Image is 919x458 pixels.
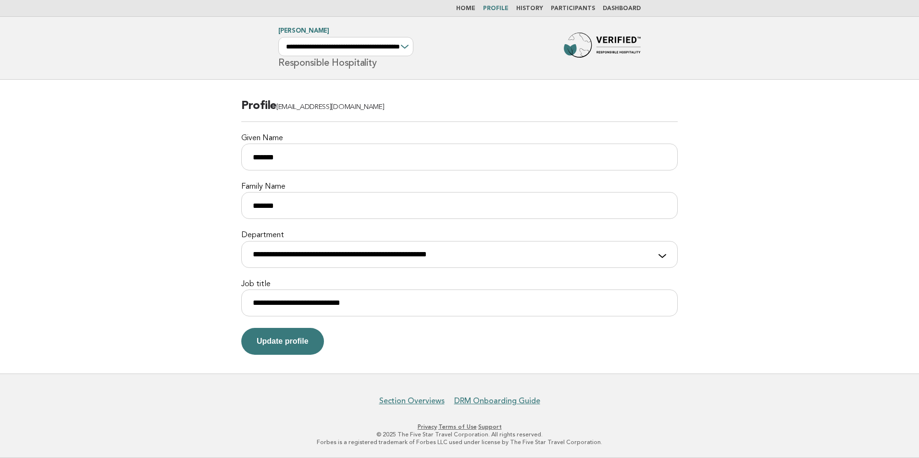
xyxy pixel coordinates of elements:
[165,431,754,438] p: © 2025 The Five Star Travel Corporation. All rights reserved.
[241,133,678,144] label: Given Name
[456,6,475,12] a: Home
[438,423,477,430] a: Terms of Use
[454,396,540,406] a: DRM Onboarding Guide
[241,279,678,289] label: Job title
[379,396,445,406] a: Section Overviews
[564,33,641,63] img: Forbes Travel Guide
[551,6,595,12] a: Participants
[165,423,754,431] p: · ·
[241,328,324,355] button: Update profile
[165,438,754,446] p: Forbes is a registered trademark of Forbes LLC used under license by The Five Star Travel Corpora...
[241,182,678,192] label: Family Name
[418,423,437,430] a: Privacy
[276,104,385,111] span: [EMAIL_ADDRESS][DOMAIN_NAME]
[278,28,329,34] a: [PERSON_NAME]
[278,28,413,68] h1: Responsible Hospitality
[603,6,641,12] a: Dashboard
[241,98,678,122] h2: Profile
[241,230,678,241] label: Department
[478,423,502,430] a: Support
[516,6,543,12] a: History
[483,6,509,12] a: Profile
